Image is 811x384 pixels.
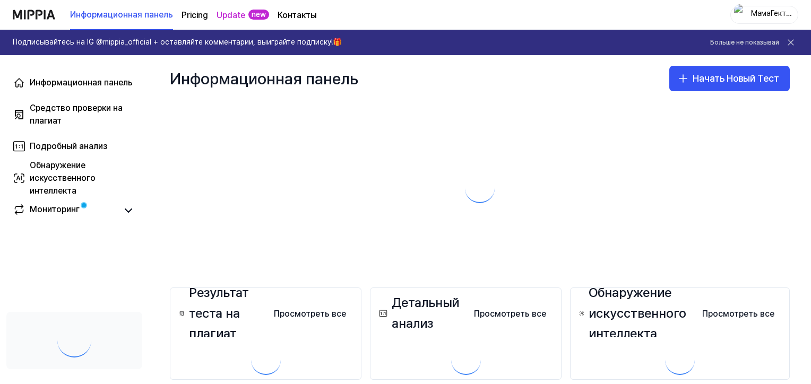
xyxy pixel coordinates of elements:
[278,9,316,22] a: Контакты
[750,8,791,20] div: МамаГектора
[30,141,107,151] ya-tr-span: Подробный анализ
[392,293,465,334] ya-tr-span: Детальный анализ
[170,66,358,91] div: Информационная панель
[274,308,346,320] ya-tr-span: Просмотреть все
[265,302,355,325] a: Просмотреть все
[6,134,142,159] a: Подробный анализ
[6,70,142,95] a: Информационная панель
[710,38,779,47] button: Больше не показывай
[30,160,96,196] ya-tr-span: Обнаружение искусственного интеллекта
[694,303,783,325] button: Просмотреть все
[6,165,142,191] a: Обнаружение искусственного интеллекта
[13,38,333,46] ya-tr-span: Подписывайтесь на IG @mippia_official + оставляйте комментарии, выиграйте подписку!
[248,10,269,20] div: new
[70,8,173,21] ya-tr-span: Информационная панель
[70,1,173,30] a: Информационная панель
[734,4,747,25] img: profile
[30,204,80,214] ya-tr-span: Мониторинг
[265,303,355,325] button: Просмотреть все
[182,9,208,22] a: Pricing
[6,102,142,127] a: Средство проверки на плагиат
[465,302,555,325] a: Просмотреть все
[693,71,779,86] ya-tr-span: Начать Новый Тест
[577,283,694,344] div: Обнаружение искусственного интеллекта
[13,203,117,218] a: Мониторинг
[217,9,245,22] a: Update
[278,10,316,20] ya-tr-span: Контакты
[189,283,265,344] ya-tr-span: Результат теста на плагиат
[669,66,790,91] button: Начать Новый Тест
[30,103,123,126] ya-tr-span: Средство проверки на плагиат
[30,76,133,89] div: Информационная панель
[465,303,555,325] button: Просмотреть все
[333,38,342,46] ya-tr-span: 🎁
[730,6,798,24] button: profileМамаГектора
[694,302,783,325] a: Просмотреть все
